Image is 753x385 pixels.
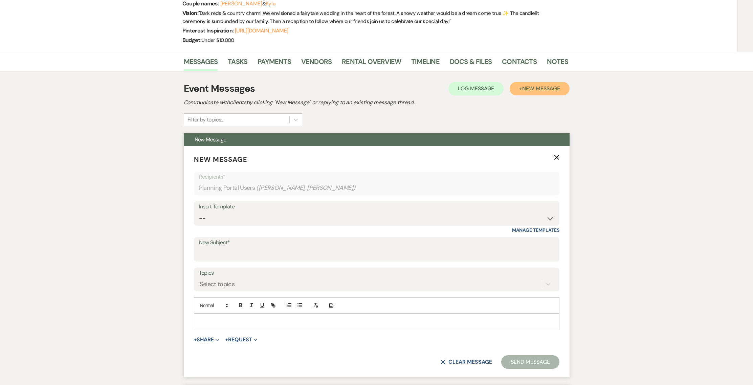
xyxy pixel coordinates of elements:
[450,56,492,71] a: Docs & Files
[342,56,401,71] a: Rental Overview
[220,1,262,6] button: [PERSON_NAME]
[258,56,291,71] a: Payments
[440,359,492,365] button: Clear message
[510,82,569,95] button: +New Message
[512,227,559,233] a: Manage Templates
[194,337,197,342] span: +
[458,85,494,92] span: Log Message
[301,56,332,71] a: Vendors
[194,337,219,342] button: Share
[235,27,288,34] a: [URL][DOMAIN_NAME]
[522,85,560,92] span: New Message
[187,116,224,124] div: Filter by topics...
[448,82,504,95] button: Log Message
[266,1,276,6] button: Kyla
[200,280,235,289] div: Select topics
[256,183,356,192] span: ( [PERSON_NAME], [PERSON_NAME] )
[184,98,570,107] h2: Communicate with clients by clicking "New Message" or replying to an existing message thread.
[501,355,559,369] button: Send Message
[411,56,440,71] a: Timeline
[182,37,202,44] span: Budget:
[194,155,247,164] span: New Message
[547,56,568,71] a: Notes
[182,9,199,17] span: Vision:
[184,56,218,71] a: Messages
[225,337,257,342] button: Request
[228,56,247,71] a: Tasks
[199,181,554,195] div: Planning Portal Users
[199,268,554,278] label: Topics
[502,56,537,71] a: Contacts
[182,27,235,34] span: Pinterest Inspiration:
[201,37,234,44] span: Under $10,000
[182,10,539,25] span: " Dark reds & country charm! We envisioned a fairytale wedding in the heart of the forest. A snow...
[195,136,226,143] span: New Message
[199,202,554,212] div: Insert Template
[225,337,228,342] span: +
[220,0,276,7] span: &
[199,238,554,248] label: New Subject*
[199,173,554,181] p: Recipients*
[184,82,255,96] h1: Event Messages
